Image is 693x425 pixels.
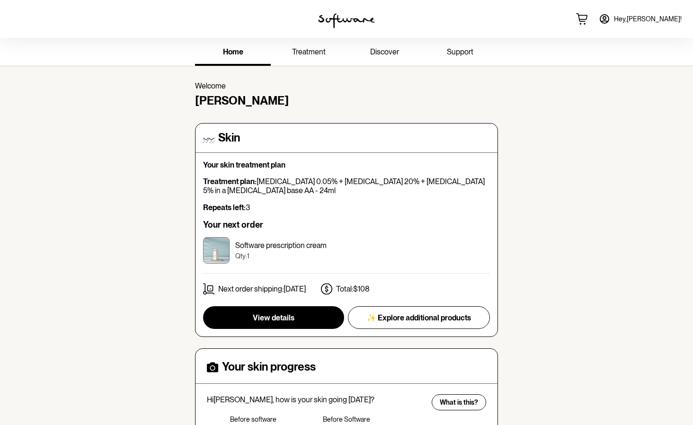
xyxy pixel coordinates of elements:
[235,252,327,260] p: Qty: 1
[346,40,422,66] a: discover
[348,306,490,329] button: ✨ Explore additional products
[271,40,346,66] a: treatment
[195,94,498,108] h4: [PERSON_NAME]
[440,398,478,407] span: What is this?
[223,47,243,56] span: home
[447,47,473,56] span: support
[203,177,490,195] p: [MEDICAL_DATA] 0.05% + [MEDICAL_DATA] 20% + [MEDICAL_DATA] 5% in a [MEDICAL_DATA] base AA - 24ml
[336,284,370,293] p: Total: $108
[203,306,344,329] button: View details
[203,177,257,186] strong: Treatment plan:
[203,203,246,212] strong: Repeats left:
[207,395,426,404] p: Hi [PERSON_NAME] , how is your skin going [DATE]?
[292,47,326,56] span: treatment
[195,40,271,66] a: home
[614,15,682,23] span: Hey, [PERSON_NAME] !
[253,313,294,322] span: View details
[218,131,240,145] h4: Skin
[300,416,393,424] p: Before Software
[432,394,486,410] button: What is this?
[593,8,687,30] a: Hey,[PERSON_NAME]!
[222,360,316,374] h4: Your skin progress
[203,220,490,230] h6: Your next order
[207,416,300,424] p: Before software
[422,40,498,66] a: support
[370,47,399,56] span: discover
[218,284,306,293] p: Next order shipping: [DATE]
[203,237,230,264] img: cktujd3cr00003e5xydhm4e2c.jpg
[235,241,327,250] p: Software prescription cream
[318,13,375,28] img: software logo
[203,160,490,169] p: Your skin treatment plan
[367,313,471,322] span: ✨ Explore additional products
[195,81,498,90] p: Welcome
[203,203,490,212] p: 3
